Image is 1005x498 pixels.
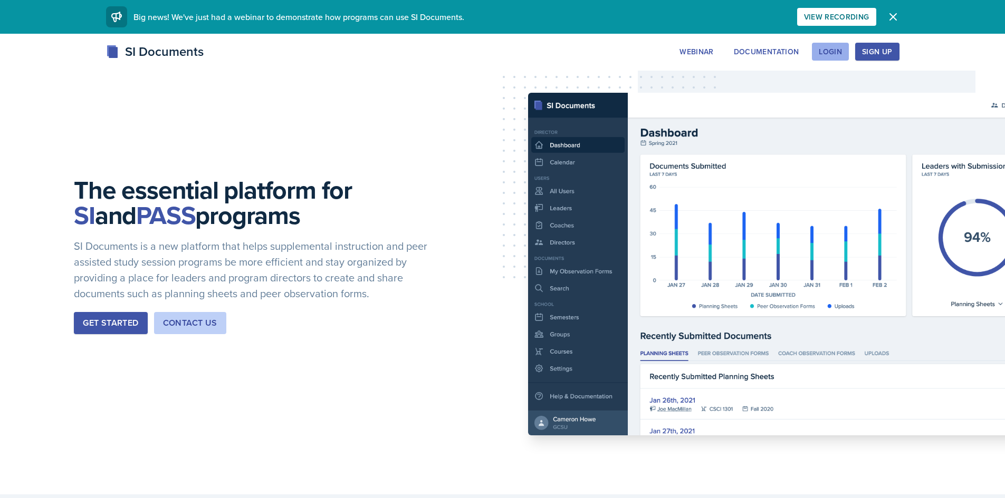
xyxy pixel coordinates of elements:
button: Webinar [673,43,720,61]
button: Documentation [727,43,806,61]
button: Login [812,43,849,61]
div: Documentation [734,47,799,56]
div: Sign Up [862,47,892,56]
button: Sign Up [855,43,899,61]
div: Login [819,47,842,56]
div: SI Documents [106,42,204,61]
span: Big news! We've just had a webinar to demonstrate how programs can use SI Documents. [133,11,464,23]
div: Webinar [679,47,713,56]
div: View Recording [804,13,869,21]
div: Get Started [83,317,138,329]
button: View Recording [797,8,876,26]
button: Get Started [74,312,147,334]
div: Contact Us [163,317,217,329]
button: Contact Us [154,312,226,334]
